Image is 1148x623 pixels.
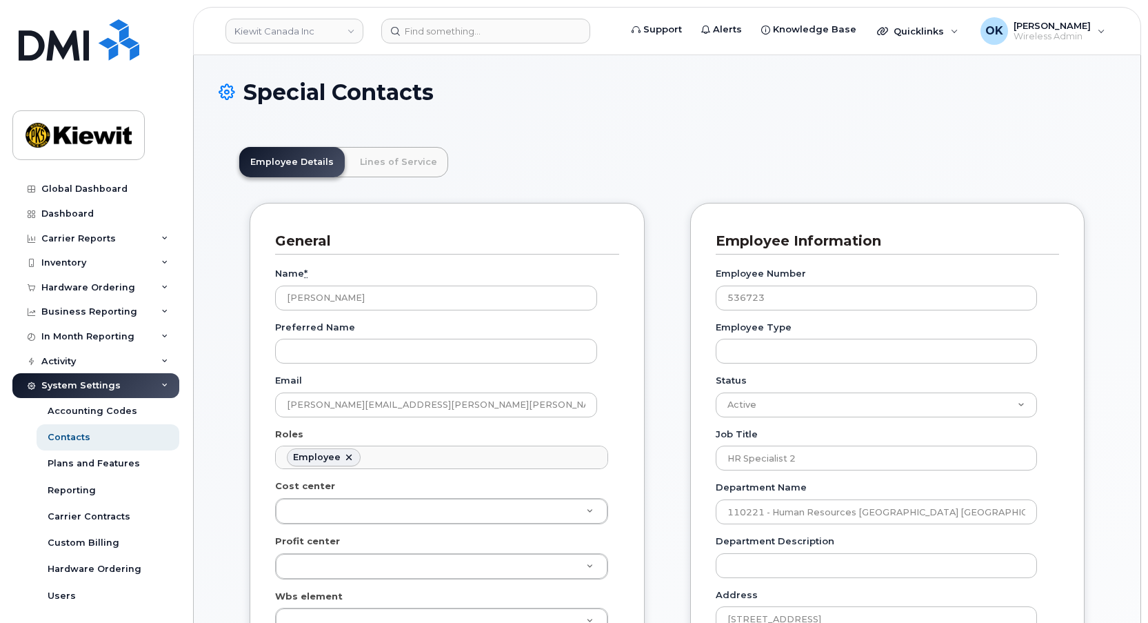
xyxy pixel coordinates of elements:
label: Name [275,267,308,280]
label: Preferred Name [275,321,355,334]
label: Roles [275,428,303,441]
label: Employee Type [716,321,792,334]
abbr: required [304,268,308,279]
h3: Employee Information [716,232,1049,250]
h1: Special Contacts [219,80,1116,104]
label: Status [716,374,747,387]
label: Job Title [716,428,758,441]
label: Address [716,589,758,602]
label: Cost center [275,479,335,493]
label: Email [275,374,302,387]
label: Wbs element [275,590,343,603]
label: Department Description [716,535,834,548]
label: Employee Number [716,267,806,280]
div: Employee [293,452,341,463]
a: Employee Details [239,147,345,177]
a: Lines of Service [349,147,448,177]
label: Department Name [716,481,807,494]
h3: General [275,232,609,250]
label: Profit center [275,535,340,548]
